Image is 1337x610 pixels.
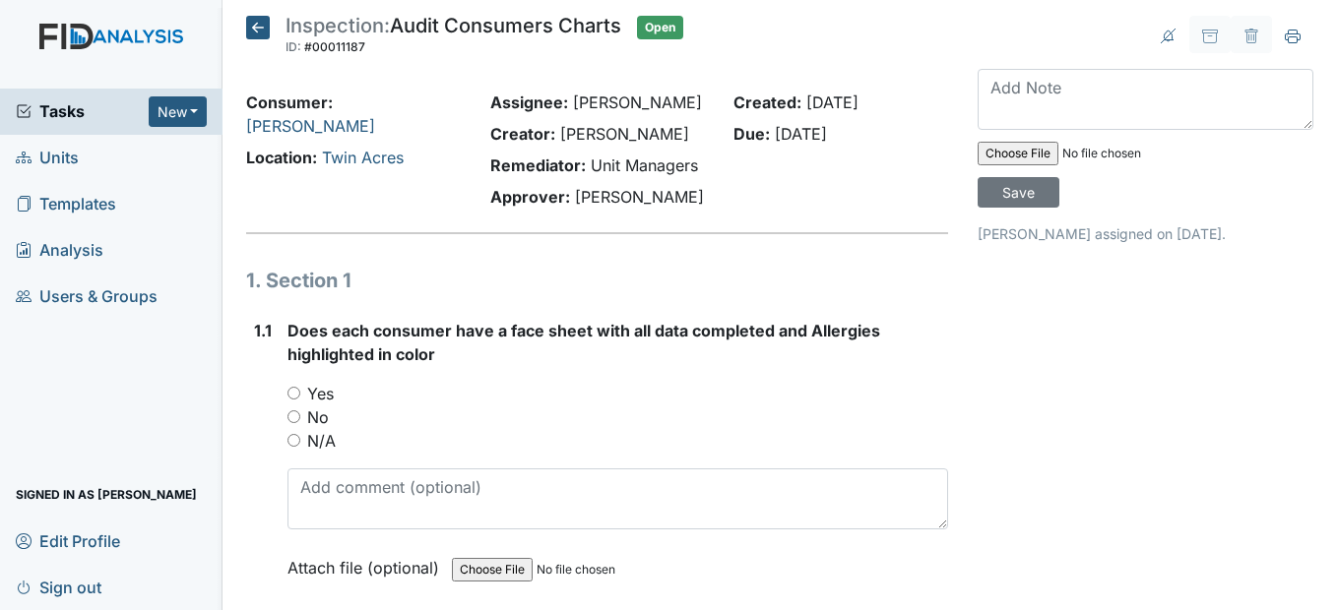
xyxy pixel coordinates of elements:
[16,99,149,123] a: Tasks
[286,39,301,54] span: ID:
[490,187,570,207] strong: Approver:
[254,319,272,342] label: 1.1
[573,92,702,112] span: [PERSON_NAME]
[560,124,689,144] span: [PERSON_NAME]
[490,155,586,175] strong: Remediator:
[307,429,336,453] label: N/A
[287,410,300,423] input: No
[733,124,770,144] strong: Due:
[978,223,1313,244] p: [PERSON_NAME] assigned on [DATE].
[637,16,683,39] span: Open
[149,96,208,127] button: New
[16,572,101,602] span: Sign out
[246,116,375,136] a: [PERSON_NAME]
[591,155,698,175] span: Unit Managers
[307,382,334,405] label: Yes
[287,434,300,447] input: N/A
[775,124,827,144] span: [DATE]
[286,16,621,59] div: Audit Consumers Charts
[287,545,447,579] label: Attach file (optional)
[16,281,158,312] span: Users & Groups
[575,187,704,207] span: [PERSON_NAME]
[286,14,390,37] span: Inspection:
[16,235,103,266] span: Analysis
[246,92,333,112] strong: Consumer:
[978,177,1059,208] input: Save
[322,148,404,167] a: Twin Acres
[490,124,555,144] strong: Creator:
[16,525,120,556] span: Edit Profile
[16,189,116,219] span: Templates
[806,92,859,112] span: [DATE]
[307,405,329,429] label: No
[733,92,801,112] strong: Created:
[16,479,197,510] span: Signed in as [PERSON_NAME]
[287,321,880,364] span: Does each consumer have a face sheet with all data completed and Allergies highlighted in color
[246,266,947,295] h1: 1. Section 1
[304,39,365,54] span: #00011187
[490,92,568,112] strong: Assignee:
[246,148,317,167] strong: Location:
[287,387,300,399] input: Yes
[16,143,79,173] span: Units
